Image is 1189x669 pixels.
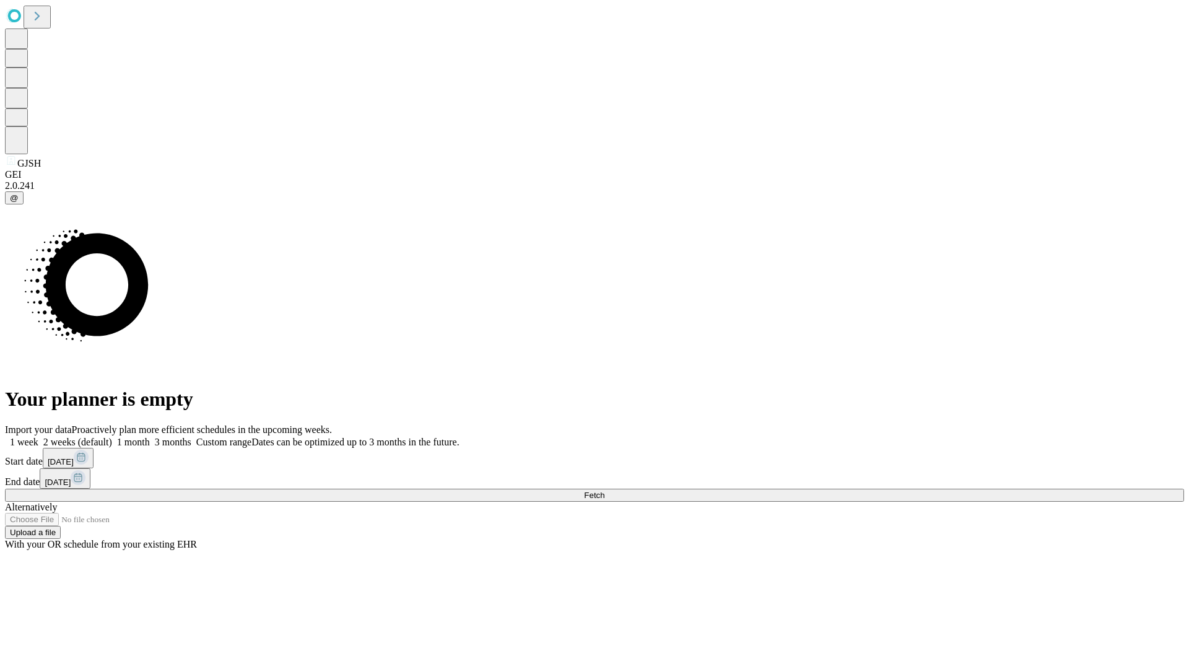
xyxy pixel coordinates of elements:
h1: Your planner is empty [5,388,1184,411]
span: Alternatively [5,502,57,512]
div: End date [5,468,1184,489]
span: GJSH [17,158,41,168]
div: Start date [5,448,1184,468]
span: 3 months [155,437,191,447]
button: @ [5,191,24,204]
button: Upload a file [5,526,61,539]
span: [DATE] [45,478,71,487]
button: [DATE] [40,468,90,489]
span: 2 weeks (default) [43,437,112,447]
button: Fetch [5,489,1184,502]
button: [DATE] [43,448,94,468]
span: Proactively plan more efficient schedules in the upcoming weeks. [72,424,332,435]
span: Fetch [584,491,604,500]
div: GEI [5,169,1184,180]
span: Custom range [196,437,251,447]
span: 1 week [10,437,38,447]
span: [DATE] [48,457,74,466]
span: 1 month [117,437,150,447]
span: Import your data [5,424,72,435]
span: Dates can be optimized up to 3 months in the future. [251,437,459,447]
span: @ [10,193,19,203]
div: 2.0.241 [5,180,1184,191]
span: With your OR schedule from your existing EHR [5,539,197,549]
